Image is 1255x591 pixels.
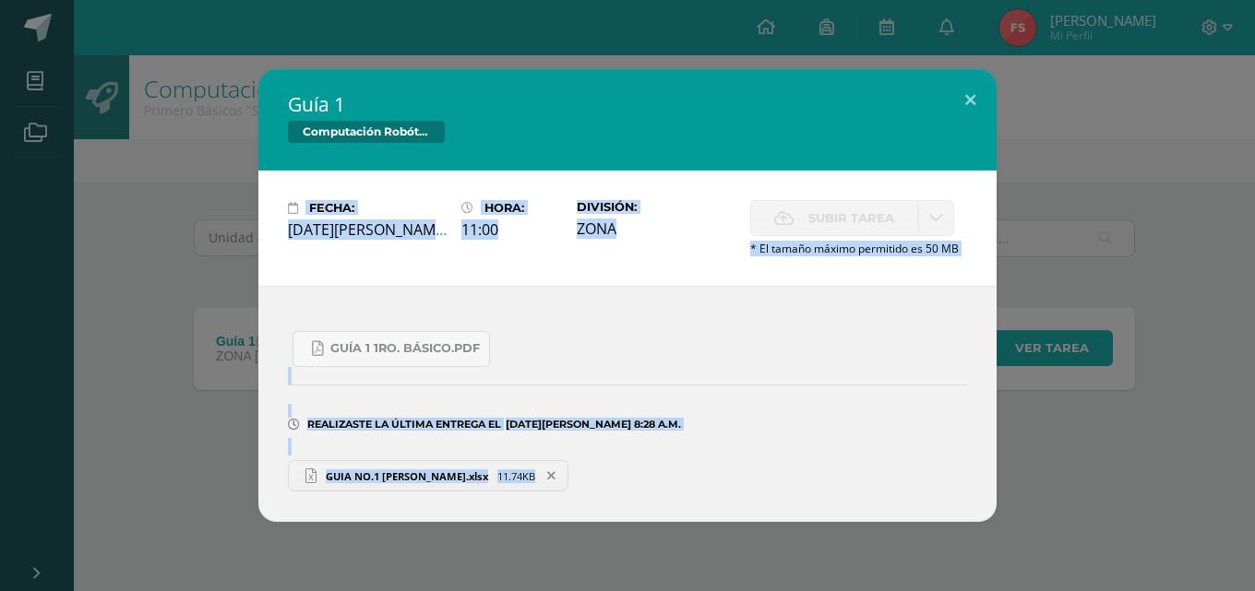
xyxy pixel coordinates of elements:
[808,201,894,235] span: Subir tarea
[461,219,562,240] div: 11:00
[577,200,735,214] label: División:
[317,469,497,483] span: GUIA NO.1 [PERSON_NAME].xlsx
[288,460,568,491] a: GUIA NO.1 [PERSON_NAME].xlsx 11.74KB
[330,341,480,356] span: Guía 1 1ro. Básico.pdf
[288,219,447,240] div: [DATE][PERSON_NAME]
[750,200,918,236] label: La fecha de entrega ha expirado
[293,331,490,367] a: Guía 1 1ro. Básico.pdf
[944,69,997,132] button: Close (Esc)
[577,219,735,239] div: ZONA
[484,201,524,215] span: Hora:
[307,418,501,431] span: Realizaste la última entrega el
[501,424,681,425] span: [DATE][PERSON_NAME] 8:28 a.m.
[288,121,445,143] span: Computación Robótica
[497,469,535,483] span: 11.74KB
[750,241,967,256] span: * El tamaño máximo permitido es 50 MB
[288,91,967,117] h2: Guía 1
[918,200,954,236] a: La fecha de entrega ha expirado
[309,201,354,215] span: Fecha:
[536,466,568,486] span: Remover entrega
